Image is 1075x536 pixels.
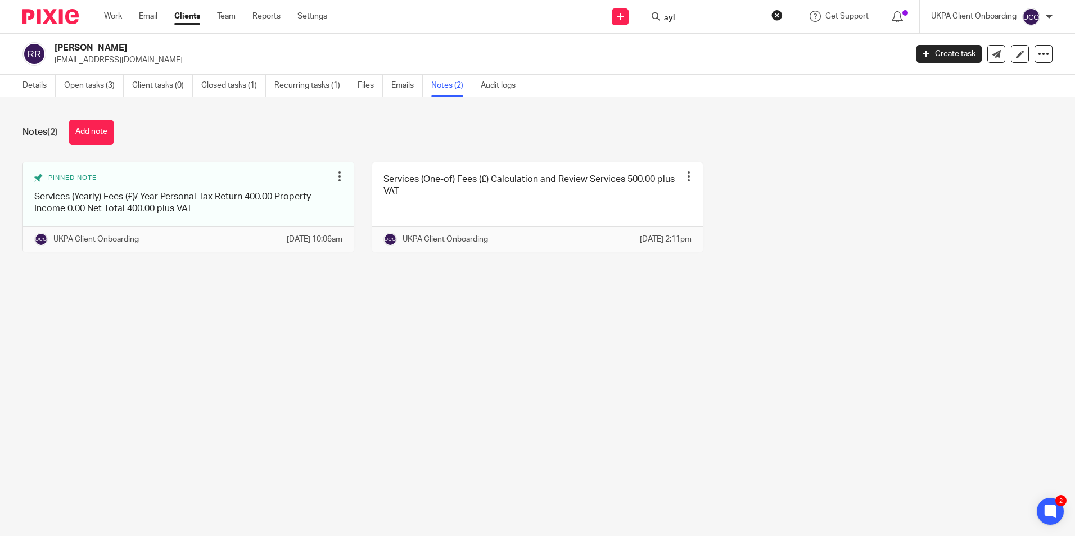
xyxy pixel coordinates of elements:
a: Open tasks (3) [64,75,124,97]
a: Email [139,11,157,22]
img: svg%3E [1022,8,1040,26]
span: (2) [47,128,58,137]
img: svg%3E [22,42,46,66]
a: Clients [174,11,200,22]
a: Notes (2) [431,75,472,97]
a: Settings [297,11,327,22]
p: [DATE] 2:11pm [640,234,692,245]
p: [DATE] 10:06am [287,234,342,245]
button: Clear [771,10,783,21]
div: 2 [1055,495,1067,506]
p: UKPA Client Onboarding [403,234,488,245]
div: Pinned note [34,174,331,183]
a: Reports [252,11,281,22]
h1: Notes [22,126,58,138]
a: Details [22,75,56,97]
span: Get Support [825,12,869,20]
input: Search [663,13,764,24]
p: UKPA Client Onboarding [53,234,139,245]
a: Emails [391,75,423,97]
a: Audit logs [481,75,524,97]
a: Create task [916,45,982,63]
a: Team [217,11,236,22]
a: Client tasks (0) [132,75,193,97]
a: Recurring tasks (1) [274,75,349,97]
h2: [PERSON_NAME] [55,42,730,54]
p: [EMAIL_ADDRESS][DOMAIN_NAME] [55,54,900,66]
img: svg%3E [34,233,48,246]
a: Work [104,11,122,22]
img: Pixie [22,9,79,24]
p: UKPA Client Onboarding [931,11,1017,22]
a: Files [358,75,383,97]
a: Closed tasks (1) [201,75,266,97]
button: Add note [69,120,114,145]
img: svg%3E [383,233,397,246]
